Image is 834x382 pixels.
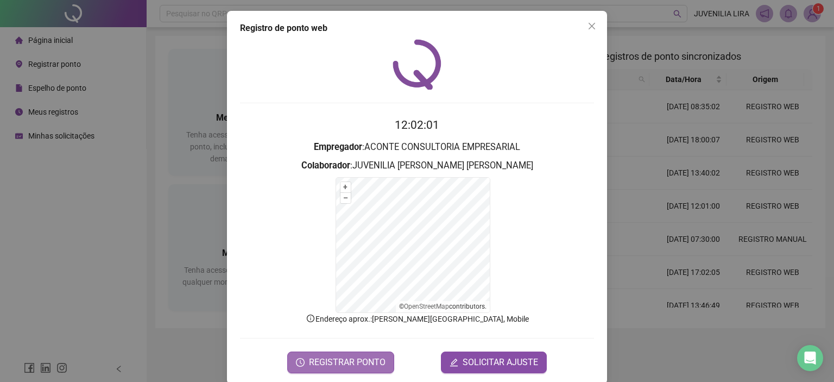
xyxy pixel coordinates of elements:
[587,22,596,30] span: close
[450,358,458,367] span: edit
[306,314,315,323] span: info-circle
[340,193,351,203] button: –
[240,159,594,173] h3: : JUVENILIA [PERSON_NAME] [PERSON_NAME]
[309,356,386,369] span: REGISTRAR PONTO
[393,39,441,90] img: QRPoint
[441,352,547,373] button: editSOLICITAR AJUSTE
[287,352,394,373] button: REGISTRAR PONTO
[395,118,439,131] time: 12:02:01
[240,140,594,154] h3: : ACONTE CONSULTORIA EMPRESARIAL
[301,160,350,171] strong: Colaborador
[314,142,362,152] strong: Empregador
[404,303,449,310] a: OpenStreetMap
[340,182,351,192] button: +
[240,22,594,35] div: Registro de ponto web
[296,358,305,367] span: clock-circle
[399,303,486,310] li: © contributors.
[797,345,823,371] div: Open Intercom Messenger
[583,17,601,35] button: Close
[463,356,538,369] span: SOLICITAR AJUSTE
[240,313,594,325] p: Endereço aprox. : [PERSON_NAME][GEOGRAPHIC_DATA], Mobile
